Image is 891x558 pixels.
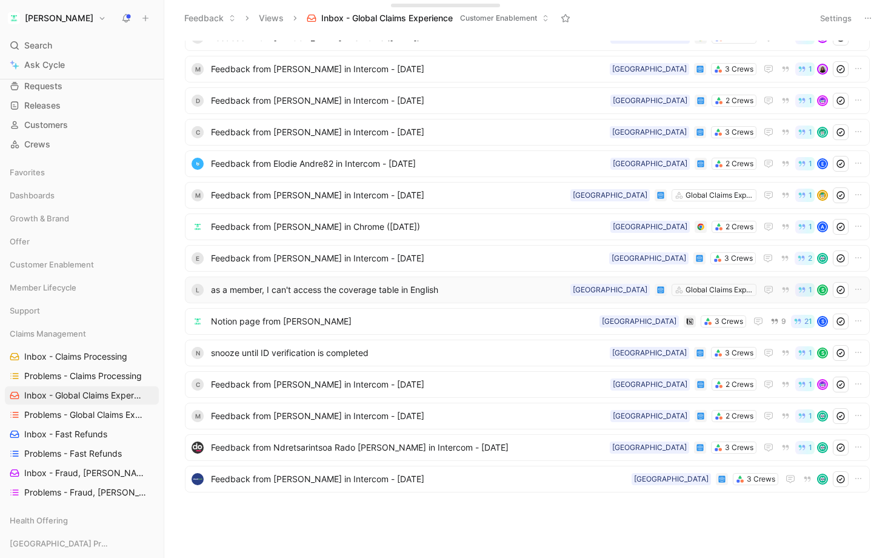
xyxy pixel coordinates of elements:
div: 2 Crews [726,378,753,391]
div: Support [5,301,159,323]
a: Problems - Claims Processing [5,367,159,385]
div: E [192,252,204,264]
a: MFeedback from [PERSON_NAME] in Intercom - [DATE]2 Crews[GEOGRAPHIC_DATA]1avatar [185,403,870,429]
span: Inbox - Claims Processing [24,351,127,363]
button: 1 [795,189,815,202]
div: A [818,223,827,231]
div: e [818,160,827,168]
div: [GEOGRAPHIC_DATA] [602,315,676,328]
a: Problems - Fraud, [PERSON_NAME] & [PERSON_NAME] [5,483,159,502]
span: snooze until ID verification is completed [211,346,605,360]
div: C [192,126,204,138]
span: Feedback from [PERSON_NAME] in Intercom - [DATE] [211,472,627,486]
span: 1 [809,129,812,136]
button: 1 [795,94,815,107]
div: M [192,410,204,422]
button: 1 [795,409,815,423]
span: Inbox - Global Claims Experience [321,12,453,24]
span: Feedback from [PERSON_NAME] in Intercom - [DATE] [211,188,566,203]
a: Ask Cycle [5,56,159,74]
span: 1 [809,223,812,230]
div: [GEOGRAPHIC_DATA] [612,442,687,454]
img: avatar [818,412,827,420]
div: [GEOGRAPHIC_DATA] [613,410,687,422]
div: Dashboards [5,186,159,204]
button: Alan[PERSON_NAME] [5,10,109,27]
img: avatar [818,96,827,105]
a: Las a member, I can't access the coverage table in EnglishGlobal Claims Experience[GEOGRAPHIC_DAT... [185,277,870,303]
div: 2 Crews [726,410,753,422]
span: 1 [809,381,812,388]
span: Customers [24,119,68,131]
div: C [192,32,204,44]
div: Favorites [5,163,159,181]
div: 2 Crews [726,221,753,233]
span: 1 [809,97,812,104]
div: 2 Crews [726,95,753,107]
div: [GEOGRAPHIC_DATA] [612,63,687,75]
div: 3 Crews [747,473,775,485]
img: avatar [818,475,827,483]
button: 21 [791,315,815,328]
div: [GEOGRAPHIC_DATA] [634,473,709,485]
span: Problems - Fraud, [PERSON_NAME] & [PERSON_NAME] [24,486,147,499]
div: Claims Management [5,324,159,343]
div: Global Claims Experience [686,189,753,201]
div: [GEOGRAPHIC_DATA] [613,95,687,107]
a: Inbox - Global Claims Experience [5,386,159,405]
span: Favorites [10,166,45,178]
button: 1 [795,157,815,170]
div: S [818,349,827,357]
span: Customer Enablement [10,258,94,271]
span: Member Lifecycle [10,281,76,294]
span: Customer Enablement [460,12,537,24]
a: MFeedback from [PERSON_NAME] in Intercom - [DATE]3 Crews[GEOGRAPHIC_DATA]1avatar [185,56,870,82]
a: CFeedback from [PERSON_NAME] in Intercom - [DATE]3 Crews[GEOGRAPHIC_DATA]1avatar [185,119,870,146]
span: 1 [809,444,812,451]
div: [GEOGRAPHIC_DATA] [613,378,687,391]
a: Inbox - Fast Refunds [5,425,159,443]
span: Feedback from [PERSON_NAME] in Intercom - [DATE] [211,62,605,76]
div: Health Offering [5,511,159,529]
button: 1 [795,378,815,391]
img: avatar [818,443,827,452]
a: logoFeedback from Elodie Andre82 in Intercom - [DATE]2 Crews[GEOGRAPHIC_DATA]1e [185,150,870,177]
span: Inbox - Global Claims Experience [24,389,143,402]
div: 3 Crews [725,63,753,75]
span: Feedback from [PERSON_NAME] in Chrome ([DATE]) [211,220,606,234]
div: S [818,317,827,326]
a: Problems - Fast Refunds [5,445,159,463]
button: Inbox - Global Claims ExperienceCustomer Enablement [301,9,555,27]
span: Feedback from Ndretsarintsoa Rado [PERSON_NAME] in Intercom - [DATE] [211,440,605,455]
span: Offer [10,235,30,247]
span: Claims Management [10,328,86,340]
a: Nsnooze until ID verification is completed3 Crews[GEOGRAPHIC_DATA]1S [185,340,870,366]
img: avatar [818,380,827,389]
div: Growth & Brand [5,209,159,231]
img: avatar [818,191,827,200]
img: logo [192,315,204,328]
button: 1 [795,220,815,234]
span: 2 [808,255,812,262]
span: Feedback from Elodie Andre82 in Intercom - [DATE] [211,156,606,171]
img: Alan [8,12,20,24]
img: avatar [818,254,827,263]
div: [GEOGRAPHIC_DATA] [613,221,687,233]
div: 3 Crews [715,315,743,328]
div: 3 Crews [725,126,753,138]
div: M [192,63,204,75]
button: 9 [768,315,789,328]
div: Global Claims Experience [686,284,753,296]
div: 3 Crews [725,347,753,359]
a: Requests [5,77,159,95]
span: Releases [24,99,61,112]
span: Feedback from [PERSON_NAME] in Intercom - [DATE] [211,409,606,423]
span: Notion page from [PERSON_NAME] [211,314,595,329]
div: 3 Crews [724,252,753,264]
div: [GEOGRAPHIC_DATA] Product [5,534,159,556]
button: Feedback [179,9,241,27]
div: L [192,284,204,296]
div: S [818,286,827,294]
a: Customers [5,116,159,134]
span: Support [10,304,40,317]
